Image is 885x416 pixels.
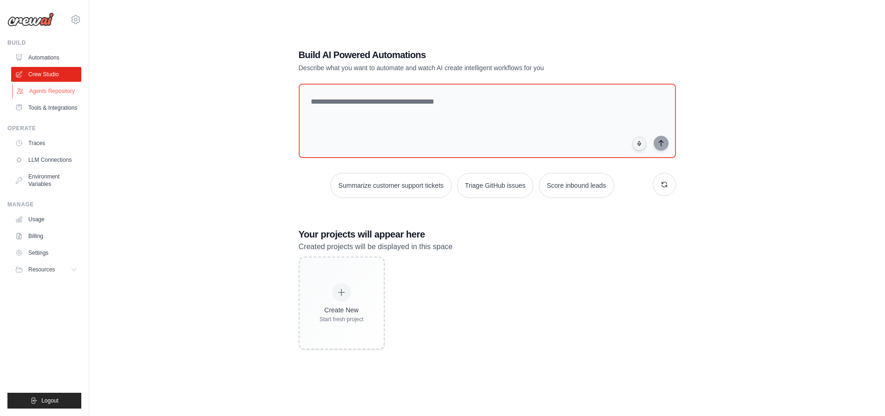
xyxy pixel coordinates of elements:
[7,13,54,26] img: Logo
[320,316,364,323] div: Start fresh project
[11,67,81,82] a: Crew Studio
[7,393,81,409] button: Logout
[11,245,81,260] a: Settings
[11,136,81,151] a: Traces
[457,173,533,198] button: Triage GitHub issues
[12,84,82,99] a: Agents Repository
[299,228,676,241] h3: Your projects will appear here
[11,169,81,191] a: Environment Variables
[41,397,59,404] span: Logout
[11,100,81,115] a: Tools & Integrations
[11,262,81,277] button: Resources
[11,212,81,227] a: Usage
[28,266,55,273] span: Resources
[7,39,81,46] div: Build
[632,137,646,151] button: Click to speak your automation idea
[11,50,81,65] a: Automations
[299,48,611,61] h1: Build AI Powered Automations
[539,173,614,198] button: Score inbound leads
[11,152,81,167] a: LLM Connections
[653,173,676,196] button: Get new suggestions
[7,201,81,208] div: Manage
[330,173,451,198] button: Summarize customer support tickets
[299,241,676,253] p: Created projects will be displayed in this space
[7,125,81,132] div: Operate
[299,63,611,73] p: Describe what you want to automate and watch AI create intelligent workflows for you
[11,229,81,244] a: Billing
[320,305,364,315] div: Create New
